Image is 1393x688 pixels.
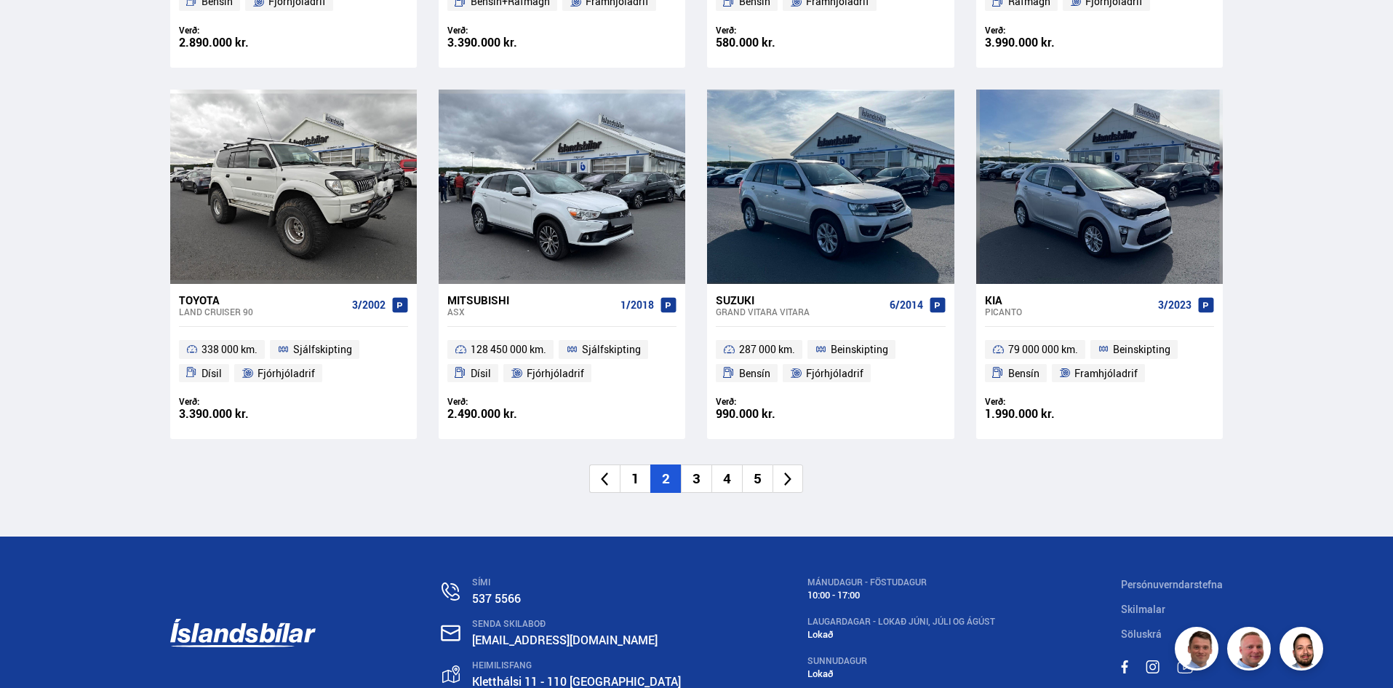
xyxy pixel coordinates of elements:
[716,408,831,420] div: 990.000 kr.
[716,307,883,317] div: Grand Vitara VITARA
[1121,627,1162,641] a: Söluskrá
[985,307,1152,317] div: Picanto
[716,293,883,307] div: Suzuki
[447,25,562,36] div: Verð:
[472,632,658,648] a: [EMAIL_ADDRESS][DOMAIN_NAME]
[179,396,294,407] div: Verð:
[807,577,995,588] div: MÁNUDAGUR - FÖSTUDAGUR
[985,25,1100,36] div: Verð:
[807,629,995,640] div: Lokað
[201,365,222,382] span: Dísil
[806,365,863,382] span: Fjórhjóladrif
[12,6,55,50] button: Open LiveChat chat widget
[739,365,770,382] span: Bensín
[620,464,650,493] li: 1
[985,408,1100,420] div: 1.990.000 kr.
[739,341,795,358] span: 287 000 km.
[447,307,615,317] div: ASX
[442,665,460,684] img: gp4YpyYFnEr45R34.svg
[472,590,521,606] a: 537 5566
[1229,629,1273,673] img: siFngHWaQ9KaOqBr.png
[472,619,681,629] div: SENDA SKILABOÐ
[1113,341,1170,358] span: Beinskipting
[527,365,584,382] span: Fjórhjóladrif
[985,396,1100,407] div: Verð:
[985,293,1152,307] div: Kia
[807,590,995,601] div: 10:00 - 17:00
[807,656,995,666] div: SUNNUDAGUR
[179,25,294,36] div: Verð:
[352,299,386,311] span: 3/2002
[447,408,562,420] div: 2.490.000 kr.
[716,36,831,49] div: 580.000 kr.
[471,341,546,358] span: 128 450 000 km.
[985,36,1100,49] div: 3.990.000 kr.
[681,464,711,493] li: 3
[807,617,995,627] div: LAUGARDAGAR - Lokað Júni, Júli og Ágúst
[716,25,831,36] div: Verð:
[447,396,562,407] div: Verð:
[1008,365,1039,382] span: Bensín
[447,293,615,307] div: Mitsubishi
[441,625,460,641] img: nHj8e-n-aHgjukTg.svg
[1282,629,1325,673] img: nhp88E3Fdnt1Opn2.png
[976,284,1223,440] a: Kia Picanto 3/2023 79 000 000 km. Beinskipting Bensín Framhjóladrif Verð: 1.990.000 kr.
[716,396,831,407] div: Verð:
[170,284,417,440] a: Toyota Land Cruiser 90 3/2002 338 000 km. Sjálfskipting Dísil Fjórhjóladrif Verð: 3.390.000 kr.
[1158,299,1192,311] span: 3/2023
[472,577,681,588] div: SÍMI
[201,341,258,358] span: 338 000 km.
[1177,629,1221,673] img: FbJEzSuNWCJXmdc-.webp
[439,284,685,440] a: Mitsubishi ASX 1/2018 128 450 000 km. Sjálfskipting Dísil Fjórhjóladrif Verð: 2.490.000 kr.
[179,408,294,420] div: 3.390.000 kr.
[472,660,681,671] div: HEIMILISFANG
[1008,341,1078,358] span: 79 000 000 km.
[582,341,641,358] span: Sjálfskipting
[179,36,294,49] div: 2.890.000 kr.
[1121,577,1223,591] a: Persónuverndarstefna
[707,284,954,440] a: Suzuki Grand Vitara VITARA 6/2014 287 000 km. Beinskipting Bensín Fjórhjóladrif Verð: 990.000 kr.
[807,668,995,679] div: Lokað
[471,365,491,382] span: Dísil
[620,299,654,311] span: 1/2018
[258,365,315,382] span: Fjórhjóladrif
[1121,602,1165,616] a: Skilmalar
[1074,365,1138,382] span: Framhjóladrif
[890,299,923,311] span: 6/2014
[293,341,352,358] span: Sjálfskipting
[831,341,888,358] span: Beinskipting
[711,464,742,493] li: 4
[447,36,562,49] div: 3.390.000 kr.
[179,307,346,317] div: Land Cruiser 90
[179,293,346,307] div: Toyota
[742,464,773,493] li: 5
[442,582,460,601] img: n0V2lOsqF3l1V2iz.svg
[650,464,681,493] li: 2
